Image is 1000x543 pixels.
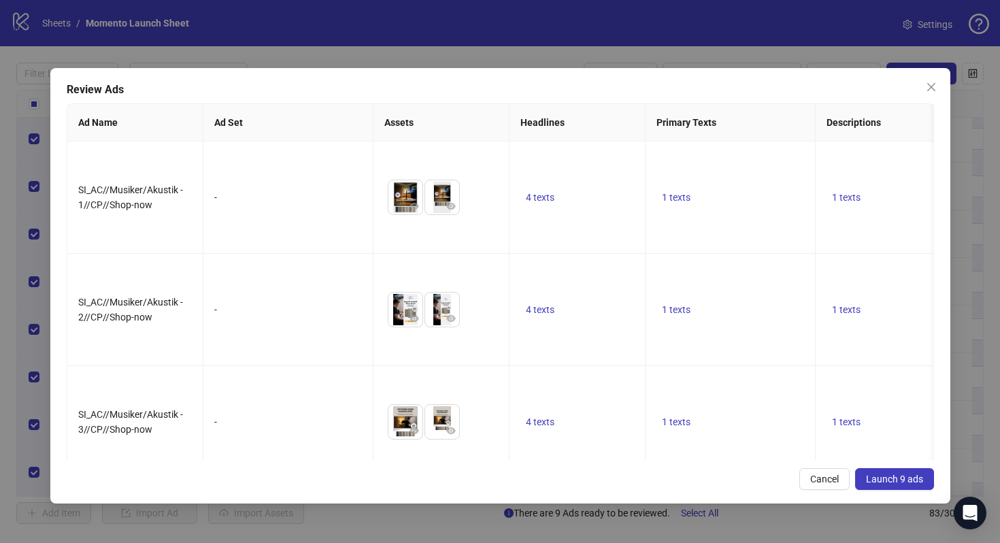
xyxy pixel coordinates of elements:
div: Review Ads [67,82,934,98]
span: SI_AC//Musiker/Akustik - 3//CP//Shop-now [78,409,183,435]
div: - [214,302,362,317]
span: 4 texts [526,304,554,315]
span: 1 texts [832,304,861,315]
th: Descriptions [816,104,986,142]
div: Open Intercom Messenger [954,497,986,529]
img: Asset 2 [425,180,459,214]
button: Preview [406,423,422,439]
button: Launch 9 ads [855,468,934,490]
span: 1 texts [662,192,690,203]
button: 1 texts [827,301,866,318]
button: Preview [406,310,422,327]
span: 1 texts [832,416,861,427]
span: SI_AC//Musiker/Akustik - 2//CP//Shop-now [78,297,183,323]
span: 4 texts [526,416,554,427]
th: Headlines [510,104,646,142]
button: Preview [443,423,459,439]
span: eye [446,314,456,323]
button: 4 texts [520,414,560,430]
button: Preview [443,310,459,327]
span: eye [410,201,419,211]
img: Asset 2 [425,293,459,327]
th: Ad Set [203,104,373,142]
button: 4 texts [520,189,560,205]
img: Asset 1 [388,405,422,439]
span: 1 texts [662,416,690,427]
img: Asset 1 [388,180,422,214]
div: - [214,414,362,429]
span: eye [410,426,419,435]
th: Ad Name [67,104,203,142]
span: eye [446,426,456,435]
button: 1 texts [656,301,696,318]
span: SI_AC//Musiker/Akustik - 1//CP//Shop-now [78,184,183,210]
span: eye [446,201,456,211]
span: Cancel [810,474,839,484]
button: Close [920,76,942,98]
span: close [926,82,937,93]
button: Preview [443,198,459,214]
button: 1 texts [656,189,696,205]
button: Preview [406,198,422,214]
button: 4 texts [520,301,560,318]
button: 1 texts [656,414,696,430]
th: Primary Texts [646,104,816,142]
div: - [214,190,362,205]
img: Asset 2 [425,405,459,439]
span: Launch 9 ads [866,474,923,484]
th: Assets [373,104,510,142]
span: 1 texts [832,192,861,203]
button: Cancel [799,468,850,490]
img: Asset 1 [388,293,422,327]
span: 4 texts [526,192,554,203]
span: eye [410,314,419,323]
span: 1 texts [662,304,690,315]
button: 1 texts [827,414,866,430]
button: 1 texts [827,189,866,205]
